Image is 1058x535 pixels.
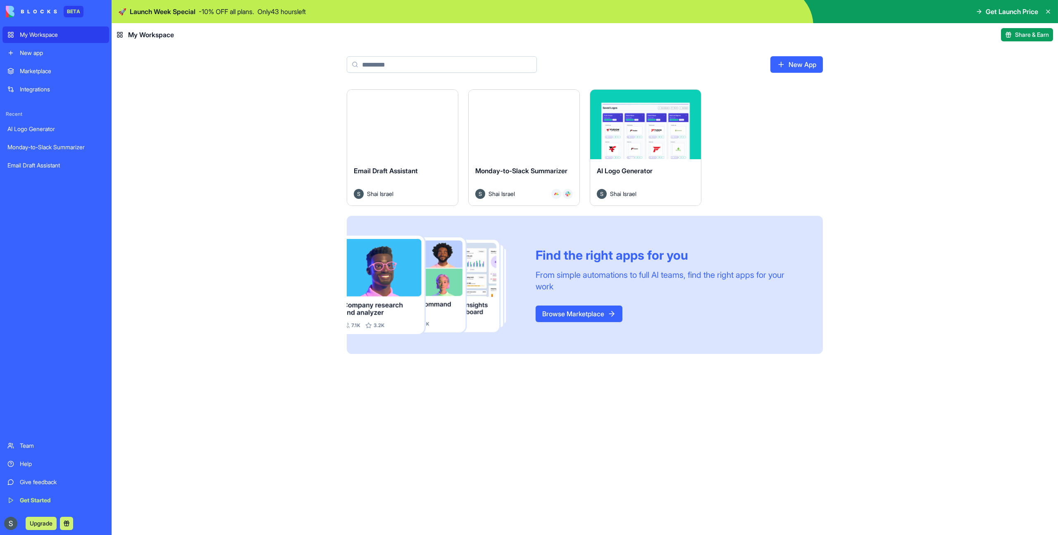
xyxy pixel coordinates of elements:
[118,7,126,17] span: 🚀
[20,442,104,450] div: Team
[367,189,393,198] span: Shai Israel
[20,67,104,75] div: Marketplace
[1015,31,1049,39] span: Share & Earn
[536,269,803,292] div: From simple automations to full AI teams, find the right apps for your work
[2,121,109,137] a: AI Logo Generator
[2,111,109,117] span: Recent
[347,236,522,334] img: Frame_181_egmpey.png
[20,478,104,486] div: Give feedback
[554,191,559,196] img: Monday_mgmdm1.svg
[468,89,580,206] a: Monday-to-Slack SummarizerAvatarShai Israel
[20,31,104,39] div: My Workspace
[597,189,607,199] img: Avatar
[610,189,636,198] span: Shai Israel
[354,189,364,199] img: Avatar
[2,26,109,43] a: My Workspace
[20,49,104,57] div: New app
[565,191,570,196] img: Slack_i955cf.svg
[597,167,653,175] span: AI Logo Generator
[2,492,109,509] a: Get Started
[488,189,515,198] span: Shai Israel
[2,157,109,174] a: Email Draft Assistant
[7,143,104,151] div: Monday-to-Slack Summarizer
[64,6,83,17] div: BETA
[2,45,109,61] a: New app
[20,85,104,93] div: Integrations
[347,89,458,206] a: Email Draft AssistantAvatarShai Israel
[2,474,109,490] a: Give feedback
[7,125,104,133] div: AI Logo Generator
[986,7,1038,17] span: Get Launch Price
[2,63,109,79] a: Marketplace
[20,496,104,504] div: Get Started
[26,517,57,530] button: Upgrade
[2,456,109,472] a: Help
[536,306,622,322] a: Browse Marketplace
[199,7,254,17] p: - 10 % OFF all plans.
[6,6,83,17] a: BETA
[475,189,485,199] img: Avatar
[2,139,109,155] a: Monday-to-Slack Summarizer
[1001,28,1053,41] button: Share & Earn
[590,89,701,206] a: AI Logo GeneratorAvatarShai Israel
[26,519,57,527] a: Upgrade
[130,7,195,17] span: Launch Week Special
[475,167,567,175] span: Monday-to-Slack Summarizer
[770,56,823,73] a: New App
[2,437,109,454] a: Team
[536,248,803,263] div: Find the right apps for you
[4,517,17,530] img: ACg8ocJGqfVWtMBWPezF9f-b4CaRhGMPzi1MaKTJyzRwaDj6xG9QMw=s96-c
[2,81,109,98] a: Integrations
[354,167,418,175] span: Email Draft Assistant
[6,6,57,17] img: logo
[20,460,104,468] div: Help
[128,30,174,40] span: My Workspace
[7,161,104,170] div: Email Draft Assistant
[257,7,306,17] p: Only 43 hours left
